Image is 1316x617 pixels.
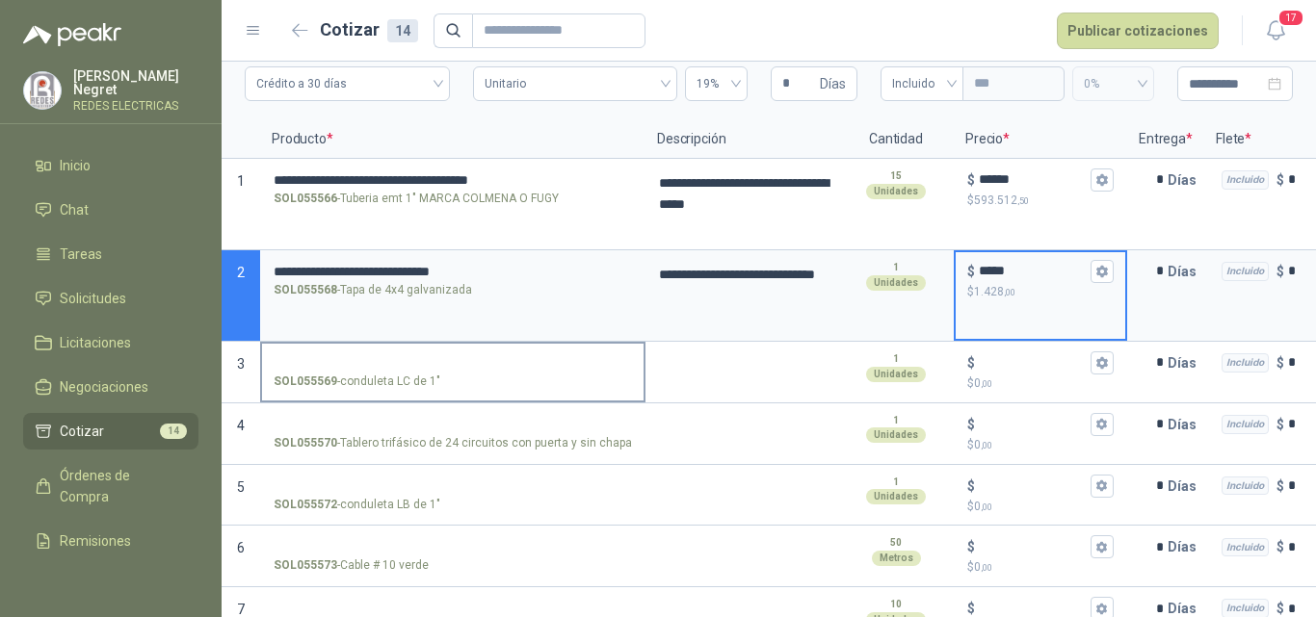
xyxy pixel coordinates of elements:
[60,530,131,552] span: Remisiones
[237,540,245,555] span: 6
[1168,405,1204,444] p: Días
[866,275,926,291] div: Unidades
[954,120,1127,159] p: Precio
[967,192,1114,210] p: $
[979,417,1087,431] input: $$0,00
[979,355,1087,370] input: $$0,00
[23,192,198,228] a: Chat
[23,236,198,272] a: Tareas
[1091,535,1114,558] button: $$0,00
[1091,168,1114,192] button: $$593.512,50
[73,100,198,112] p: REDES ELECTRICAS
[237,418,245,433] span: 4
[60,199,89,220] span: Chat
[1168,252,1204,291] p: Días
[981,440,992,450] span: ,00
[866,367,926,382] div: Unidades
[967,374,1114,393] p: $
[1277,352,1284,373] p: $
[872,551,921,566] div: Metros
[237,479,245,495] span: 5
[979,172,1087,187] input: $$593.512,50
[1084,69,1143,98] span: 0%
[24,72,61,109] img: Company Logo
[1168,527,1204,566] p: Días
[23,147,198,184] a: Inicio
[73,69,198,96] p: [PERSON_NAME] Negret
[893,260,899,275] p: 1
[890,597,902,612] p: 10
[1222,538,1269,557] div: Incluido
[974,438,992,451] span: 0
[60,465,180,507] span: Órdenes de Compra
[237,356,245,372] span: 3
[967,498,1114,516] p: $
[274,418,632,432] input: SOL055570-Tablero trifásico de 24 circuitos con puerta y sin chapa
[274,265,632,279] input: SOL055568-Tapa de 4x4 galvanizada
[1222,476,1269,496] div: Incluido
[23,324,198,361] a: Licitaciones
[1057,13,1219,49] button: Publicar cotizaciones
[974,193,1029,207] span: 593.512
[1222,415,1269,434] div: Incluido
[892,69,952,98] span: Incluido
[23,523,198,559] a: Remisiones
[967,436,1114,454] p: $
[1277,9,1304,27] span: 17
[237,602,245,617] span: 7
[645,120,838,159] p: Descripción
[387,19,418,42] div: 14
[967,169,975,191] p: $
[893,413,899,428] p: 1
[274,173,632,188] input: SOL055566-Tuberia emt 1" MARCA COLMENA O FUGY
[60,376,148,398] span: Negociaciones
[274,540,632,554] input: SOL055573-Cable # 10 verde
[981,562,992,573] span: ,00
[967,536,975,557] p: $
[60,244,102,265] span: Tareas
[967,261,975,282] p: $
[890,535,902,551] p: 50
[967,352,975,373] p: $
[866,184,926,199] div: Unidades
[274,190,337,208] strong: SOL055566
[1017,195,1029,206] span: ,50
[60,421,104,442] span: Cotizar
[485,69,665,98] span: Unitario
[1091,260,1114,283] button: $$1.428,00
[274,496,440,514] p: - conduleta LB de 1"
[274,373,337,391] strong: SOL055569
[274,373,440,391] p: - conduleta LC de 1"
[274,434,632,452] p: - Tablero trifásico de 24 circuitos con puerta y sin chapa
[60,155,91,176] span: Inicio
[1127,120,1204,159] p: Entrega
[1168,344,1204,382] p: Días
[981,501,992,512] span: ,00
[274,190,559,208] p: - Tuberia emt 1" MARCA COLMENA O FUGY
[274,356,632,371] input: SOL055569-conduleta LC de 1"
[237,173,245,189] span: 1
[23,23,121,46] img: Logo peakr
[274,281,472,299] p: - Tapa de 4x4 galvanizada
[1277,261,1284,282] p: $
[23,413,198,450] a: Cotizar14
[979,540,1087,554] input: $$0,00
[1258,13,1293,48] button: 17
[979,264,1087,278] input: $$1.428,00
[974,560,992,574] span: 0
[893,351,899,367] p: 1
[60,332,131,353] span: Licitaciones
[1277,169,1284,191] p: $
[838,120,954,159] p: Cantidad
[320,16,418,43] h2: Cotizar
[1168,161,1204,199] p: Días
[274,556,337,575] strong: SOL055573
[981,378,992,389] span: ,00
[60,288,126,309] span: Solicitudes
[974,376,992,390] span: 0
[237,265,245,280] span: 2
[967,558,1114,577] p: $
[866,427,926,443] div: Unidades
[274,496,337,514] strong: SOL055572
[274,556,429,575] p: - Cable # 10 verde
